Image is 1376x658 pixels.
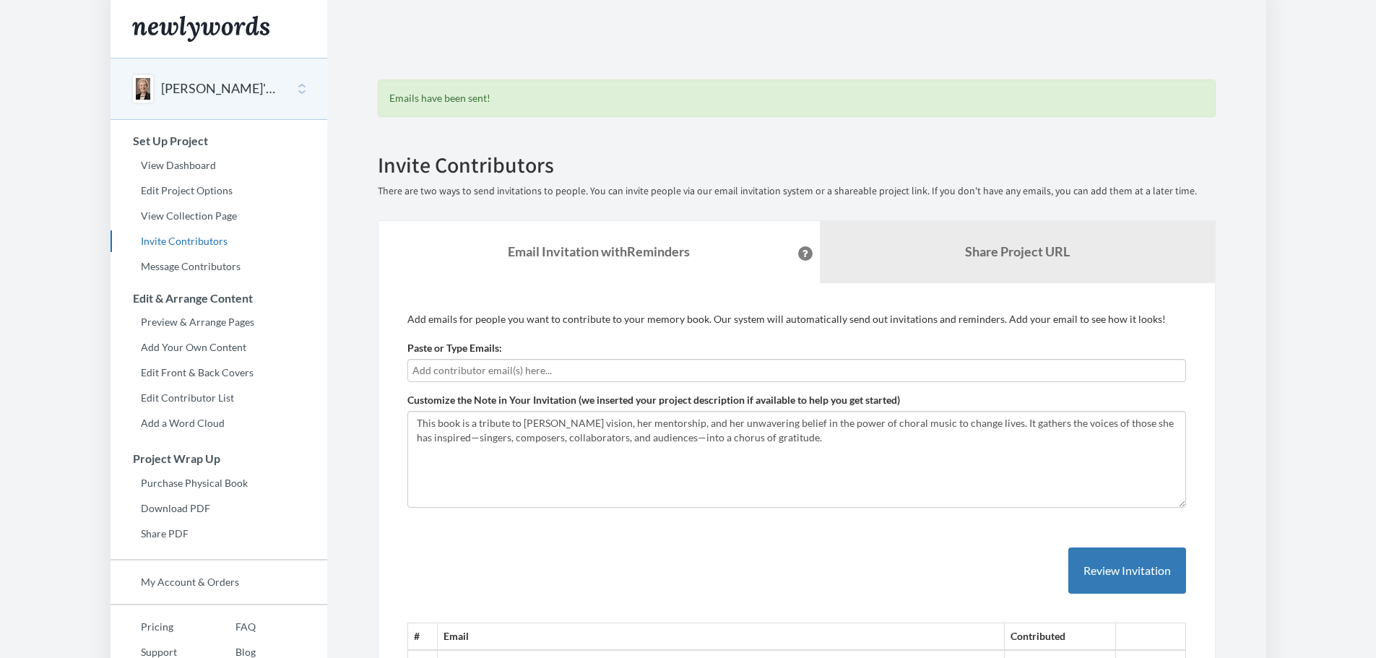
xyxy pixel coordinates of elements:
a: Add Your Own Content [111,337,327,358]
h3: Project Wrap Up [111,452,327,465]
b: Share Project URL [965,243,1070,259]
a: My Account & Orders [111,571,327,593]
h3: Edit & Arrange Content [111,292,327,305]
div: Emails have been sent! [378,79,1216,117]
label: Paste or Type Emails: [407,341,502,355]
p: There are two ways to send invitations to people. You can invite people via our email invitation ... [378,184,1216,199]
a: Share PDF [111,523,327,545]
h3: Set Up Project [111,134,327,147]
a: Add a Word Cloud [111,412,327,434]
a: Purchase Physical Book [111,472,327,494]
a: View Dashboard [111,155,327,176]
p: Add emails for people you want to contribute to your memory book. Our system will automatically s... [407,312,1186,326]
a: Invite Contributors [111,230,327,252]
th: Email [437,623,1004,650]
button: [PERSON_NAME]'s Farewell [161,79,278,98]
a: Edit Front & Back Covers [111,362,327,384]
a: View Collection Page [111,205,327,227]
a: FAQ [205,616,256,638]
th: # [407,623,437,650]
textarea: This book is a tribute to [PERSON_NAME] vision, her mentorship, and her unwavering belief in the ... [407,411,1186,508]
a: Edit Project Options [111,180,327,202]
a: Message Contributors [111,256,327,277]
button: Review Invitation [1068,547,1186,594]
th: Contributed [1005,623,1116,650]
iframe: Opens a widget where you can chat to one of our agents [1265,615,1362,651]
img: Newlywords logo [132,16,269,42]
a: Edit Contributor List [111,387,327,409]
a: Preview & Arrange Pages [111,311,327,333]
h2: Invite Contributors [378,153,1216,177]
input: Add contributor email(s) here... [412,363,1181,378]
a: Pricing [111,616,205,638]
a: Download PDF [111,498,327,519]
label: Customize the Note in Your Invitation (we inserted your project description if available to help ... [407,393,900,407]
strong: Email Invitation with Reminders [508,243,690,259]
